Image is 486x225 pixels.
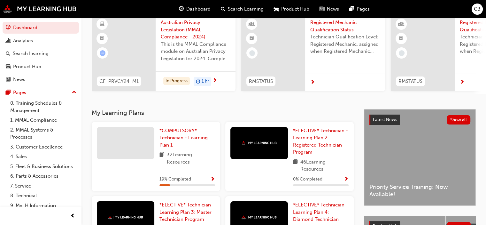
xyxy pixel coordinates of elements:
[8,115,79,125] a: 1. MMAL Compliance
[281,5,309,13] span: Product Hub
[369,183,470,198] span: Priority Service Training: Now Available!
[72,88,76,97] span: up-icon
[310,19,380,33] span: Registered Mechanic Qualification Status
[344,3,375,16] a: pages-iconPages
[216,3,269,16] a: search-iconSearch Learning
[92,109,354,117] h3: My Learning Plans
[3,87,79,99] button: Pages
[174,3,216,16] a: guage-iconDashboard
[99,78,139,85] span: CF_PRVCY24_M1
[179,5,184,13] span: guage-icon
[241,14,385,91] a: RMSTATUSRegistered Mechanic Qualification StatusTechnician Qualification Level: Registered Mechan...
[293,127,349,156] a: *ELECTIVE* Technician - Learning Plan 2: Registered Technician Program
[327,5,339,13] span: News
[186,5,211,13] span: Dashboard
[196,77,200,86] span: duration-icon
[399,20,404,28] span: learningResourceType_INSTRUCTOR_LED-icon
[3,61,79,73] a: Product Hub
[8,152,79,162] a: 4. Sales
[293,158,298,173] span: book-icon
[399,35,404,43] span: booktick-icon
[6,25,11,31] span: guage-icon
[161,41,230,62] span: This is the MMAL Compliance module on Australian Privacy Legislation for 2024. Complete this modu...
[8,201,79,211] a: 9. MyLH Information
[159,202,214,222] span: *ELECTIVE* Technician - Learning Plan 3: Master Technician Program
[8,181,79,191] a: 7. Service
[228,5,264,13] span: Search Learning
[167,151,215,165] span: 32 Learning Resources
[474,5,481,13] span: CB
[349,5,354,13] span: pages-icon
[161,19,230,41] span: Australian Privacy Legislation (MMAL Compliance - 2024)
[100,20,104,28] span: learningResourceType_ELEARNING-icon
[6,77,11,83] span: news-icon
[100,35,104,43] span: booktick-icon
[357,5,370,13] span: Pages
[221,5,225,13] span: search-icon
[159,127,215,149] a: *COMPULSORY* Technician - Learning Plan 1
[3,20,79,87] button: DashboardAnalyticsSearch LearningProduct HubNews
[344,175,349,183] button: Show Progress
[13,63,41,70] div: Product Hub
[159,201,215,223] a: *ELECTIVE* Technician - Learning Plan 3: Master Technician Program
[249,50,255,56] span: learningRecordVerb_NONE-icon
[3,22,79,34] a: Dashboard
[70,212,75,220] span: prev-icon
[269,3,314,16] a: car-iconProduct Hub
[8,125,79,142] a: 2. MMAL Systems & Processes
[100,50,105,56] span: learningRecordVerb_ATTEMPT-icon
[293,128,348,155] span: *ELECTIVE* Technician - Learning Plan 2: Registered Technician Program
[13,89,26,96] div: Pages
[242,141,277,145] img: mmal
[8,142,79,152] a: 3. Customer Excellence
[242,215,277,220] img: mmal
[310,80,315,85] span: next-icon
[314,3,344,16] a: news-iconNews
[369,115,470,125] a: Latest NewsShow all
[293,176,322,183] span: 0 % Completed
[8,191,79,201] a: 8. Technical
[460,80,465,85] span: next-icon
[212,78,217,84] span: next-icon
[6,38,11,44] span: chart-icon
[3,48,79,60] a: Search Learning
[210,177,215,182] span: Show Progress
[3,5,77,13] img: mmal
[344,177,349,182] span: Show Progress
[92,14,235,91] a: CF_PRVCY24_M1Australian Privacy Legislation (MMAL Compliance - 2024)This is the MMAL Compliance m...
[6,64,11,70] span: car-icon
[13,76,25,83] div: News
[13,37,33,44] div: Analytics
[398,78,422,85] span: RMSTATUS
[3,74,79,85] a: News
[373,117,397,122] span: Latest News
[6,90,11,96] span: pages-icon
[202,78,209,85] span: 1 hr
[447,115,471,125] button: Show all
[159,128,208,148] span: *COMPULSORY* Technician - Learning Plan 1
[320,5,324,13] span: news-icon
[8,98,79,115] a: 0. Training Schedules & Management
[8,171,79,181] a: 6. Parts & Accessories
[163,77,190,85] div: In Progress
[310,33,380,55] span: Technician Qualification Level: Registered Mechanic, assigned when Registered Mechanic modules ha...
[108,215,143,220] img: mmal
[472,4,483,15] button: CB
[159,176,191,183] span: 19 % Completed
[274,5,279,13] span: car-icon
[210,175,215,183] button: Show Progress
[13,50,49,57] div: Search Learning
[399,50,405,56] span: learningRecordVerb_NONE-icon
[159,151,164,165] span: book-icon
[364,109,476,206] a: Latest NewsShow allPriority Service Training: Now Available!
[3,35,79,47] a: Analytics
[250,20,254,28] span: learningResourceType_INSTRUCTOR_LED-icon
[249,78,273,85] span: RMSTATUS
[250,35,254,43] span: booktick-icon
[6,51,10,57] span: search-icon
[8,162,79,172] a: 5. Fleet & Business Solutions
[300,158,349,173] span: 46 Learning Resources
